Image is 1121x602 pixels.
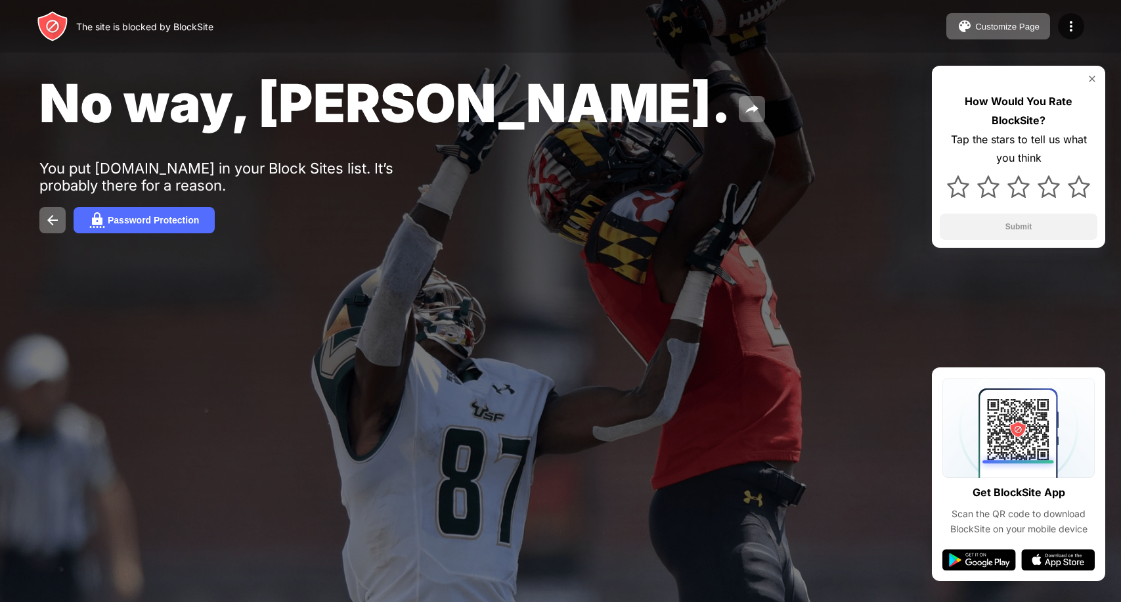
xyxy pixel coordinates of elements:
iframe: Banner [39,436,350,587]
img: star.svg [1007,175,1030,198]
div: Scan the QR code to download BlockSite on your mobile device [942,507,1095,536]
img: share.svg [744,101,760,117]
span: No way, [PERSON_NAME]. [39,71,731,135]
button: Submit [940,214,1097,240]
img: password.svg [89,212,105,228]
img: google-play.svg [942,549,1016,570]
img: header-logo.svg [37,11,68,42]
img: star.svg [977,175,1000,198]
div: Password Protection [108,215,199,225]
img: pallet.svg [957,18,973,34]
button: Password Protection [74,207,215,233]
button: Customize Page [946,13,1050,39]
img: star.svg [947,175,969,198]
div: Tap the stars to tell us what you think [940,130,1097,168]
img: star.svg [1068,175,1090,198]
img: rate-us-close.svg [1087,74,1097,84]
img: star.svg [1038,175,1060,198]
div: Get BlockSite App [973,483,1065,502]
img: menu-icon.svg [1063,18,1079,34]
div: How Would You Rate BlockSite? [940,92,1097,130]
img: back.svg [45,212,60,228]
div: The site is blocked by BlockSite [76,21,213,32]
div: Customize Page [975,22,1040,32]
img: app-store.svg [1021,549,1095,570]
div: You put [DOMAIN_NAME] in your Block Sites list. It’s probably there for a reason. [39,160,445,194]
img: qrcode.svg [942,378,1095,478]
